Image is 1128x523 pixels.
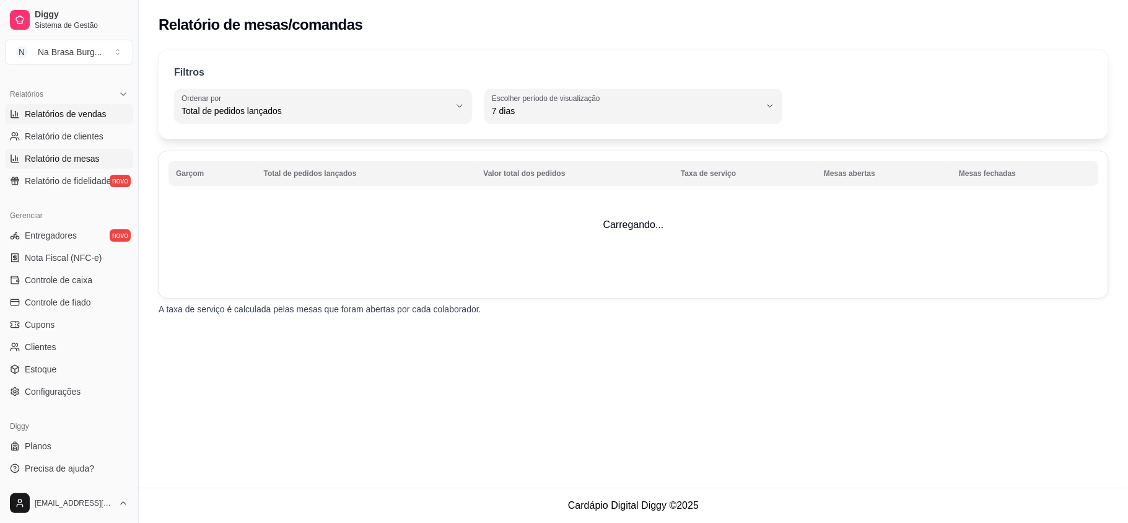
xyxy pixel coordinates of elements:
span: N [15,46,28,58]
a: Estoque [5,359,133,379]
a: Controle de fiado [5,292,133,312]
a: Cupons [5,315,133,335]
a: Relatório de mesas [5,149,133,169]
span: Clientes [25,341,56,353]
a: Entregadoresnovo [5,226,133,245]
p: A taxa de serviço é calculada pelas mesas que foram abertas por cada colaborador. [159,303,1108,315]
span: Controle de caixa [25,274,92,286]
a: Precisa de ajuda? [5,459,133,478]
span: Nota Fiscal (NFC-e) [25,252,102,264]
span: Estoque [25,363,56,376]
div: Gerenciar [5,206,133,226]
span: Relatório de clientes [25,130,103,143]
button: Ordenar porTotal de pedidos lançados [174,89,472,123]
span: Relatório de fidelidade [25,175,111,187]
a: Controle de caixa [5,270,133,290]
td: Carregando... [159,151,1108,298]
a: Clientes [5,337,133,357]
span: Cupons [25,319,55,331]
a: Relatório de clientes [5,126,133,146]
span: Relatórios [10,89,43,99]
span: Configurações [25,385,81,398]
span: Diggy [35,9,128,20]
footer: Cardápio Digital Diggy © 2025 [139,488,1128,523]
a: Configurações [5,382,133,402]
span: [EMAIL_ADDRESS][DOMAIN_NAME] [35,498,113,508]
h2: Relatório de mesas/comandas [159,15,362,35]
a: Nota Fiscal (NFC-e) [5,248,133,268]
button: Escolher período de visualização7 dias [484,89,782,123]
span: Entregadores [25,229,77,242]
a: Planos [5,436,133,456]
a: DiggySistema de Gestão [5,5,133,35]
label: Escolher período de visualização [492,93,604,103]
span: Controle de fiado [25,296,91,309]
span: Relatório de mesas [25,152,100,165]
button: [EMAIL_ADDRESS][DOMAIN_NAME] [5,488,133,518]
div: Na Brasa Burg ... [38,46,102,58]
a: Relatórios de vendas [5,104,133,124]
a: Relatório de fidelidadenovo [5,171,133,191]
p: Filtros [174,65,204,80]
span: Planos [25,440,51,452]
span: Relatórios de vendas [25,108,107,120]
span: 7 dias [492,105,760,117]
span: Precisa de ajuda? [25,462,94,475]
button: Select a team [5,40,133,64]
div: Diggy [5,416,133,436]
span: Total de pedidos lançados [181,105,450,117]
label: Ordenar por [181,93,225,103]
span: Sistema de Gestão [35,20,128,30]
